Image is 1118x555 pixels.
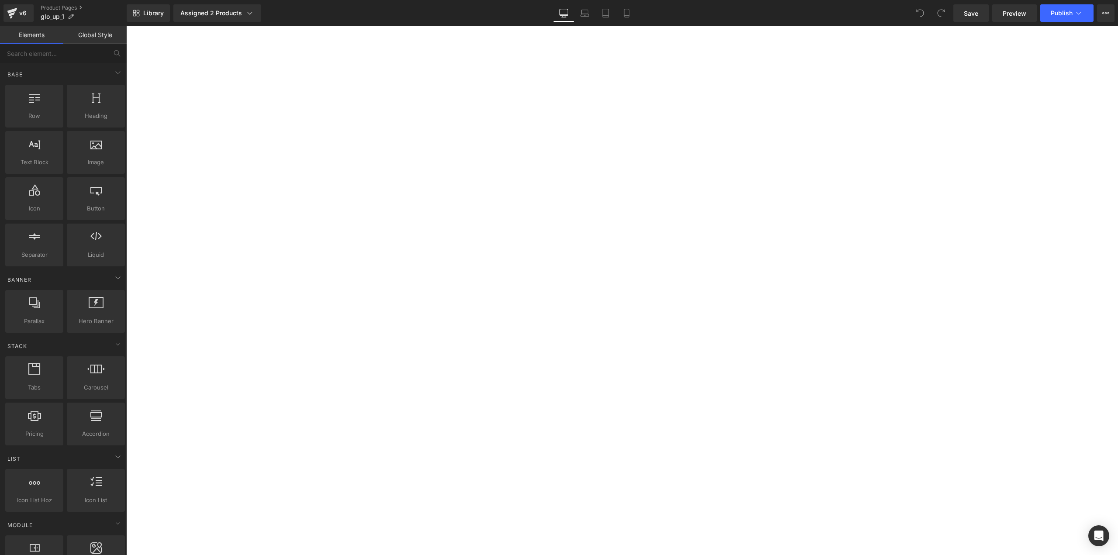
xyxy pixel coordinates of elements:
button: More [1097,4,1115,22]
a: v6 [3,4,34,22]
div: Assigned 2 Products [180,9,254,17]
span: Icon List Hoz [8,496,61,505]
span: Preview [1003,9,1026,18]
span: Button [69,204,122,213]
span: Row [8,111,61,121]
span: Icon List [69,496,122,505]
a: Global Style [63,26,127,44]
button: Publish [1040,4,1094,22]
span: Parallax [8,317,61,326]
button: Undo [911,4,929,22]
span: Publish [1051,10,1073,17]
span: glo_up_1 [41,13,64,20]
a: Product Pages [41,4,127,11]
span: Stack [7,342,28,350]
a: Preview [992,4,1037,22]
span: Banner [7,276,32,284]
div: v6 [17,7,28,19]
button: Redo [932,4,950,22]
div: Open Intercom Messenger [1088,525,1109,546]
span: Icon [8,204,61,213]
span: Carousel [69,383,122,392]
a: New Library [127,4,170,22]
span: Save [964,9,978,18]
span: Heading [69,111,122,121]
a: Mobile [616,4,637,22]
span: Tabs [8,383,61,392]
span: Base [7,70,24,79]
span: Text Block [8,158,61,167]
span: List [7,455,21,463]
a: Tablet [595,4,616,22]
span: Liquid [69,250,122,259]
span: Pricing [8,429,61,438]
a: Desktop [553,4,574,22]
span: Library [143,9,164,17]
a: Laptop [574,4,595,22]
span: Hero Banner [69,317,122,326]
span: Accordion [69,429,122,438]
span: Separator [8,250,61,259]
span: Module [7,521,34,529]
span: Image [69,158,122,167]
